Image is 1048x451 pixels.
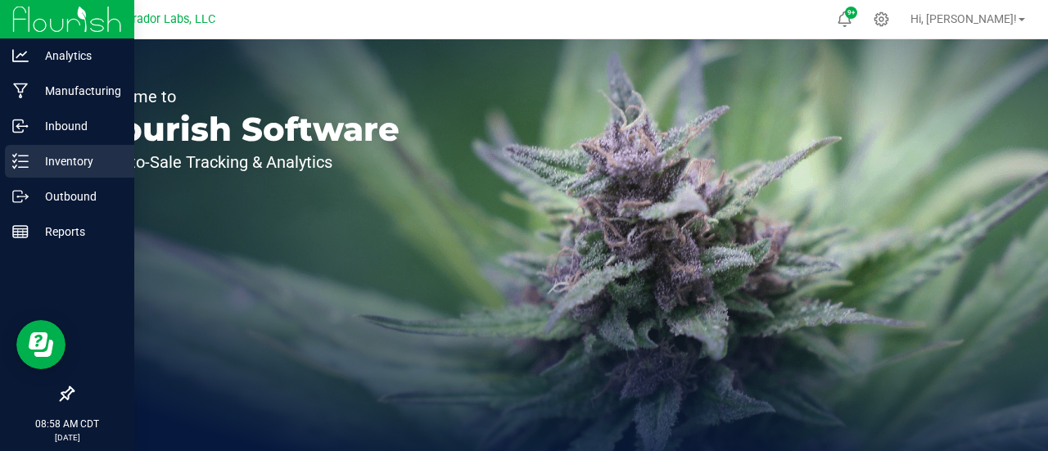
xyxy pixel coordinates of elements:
span: 9+ [847,10,855,16]
p: [DATE] [7,431,127,444]
span: Hi, [PERSON_NAME]! [910,12,1017,25]
inline-svg: Reports [12,223,29,240]
inline-svg: Inventory [12,153,29,169]
p: Welcome to [88,88,400,105]
p: Seed-to-Sale Tracking & Analytics [88,154,400,170]
p: Manufacturing [29,81,127,101]
inline-svg: Manufacturing [12,83,29,99]
p: Inbound [29,116,127,136]
p: Reports [29,222,127,241]
inline-svg: Inbound [12,118,29,134]
p: Outbound [29,187,127,206]
p: Analytics [29,46,127,65]
span: Curador Labs, LLC [119,12,215,26]
inline-svg: Outbound [12,188,29,205]
div: Manage settings [871,11,892,27]
p: Flourish Software [88,113,400,146]
iframe: Resource center [16,320,65,369]
p: 08:58 AM CDT [7,417,127,431]
p: Inventory [29,151,127,171]
inline-svg: Analytics [12,47,29,64]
